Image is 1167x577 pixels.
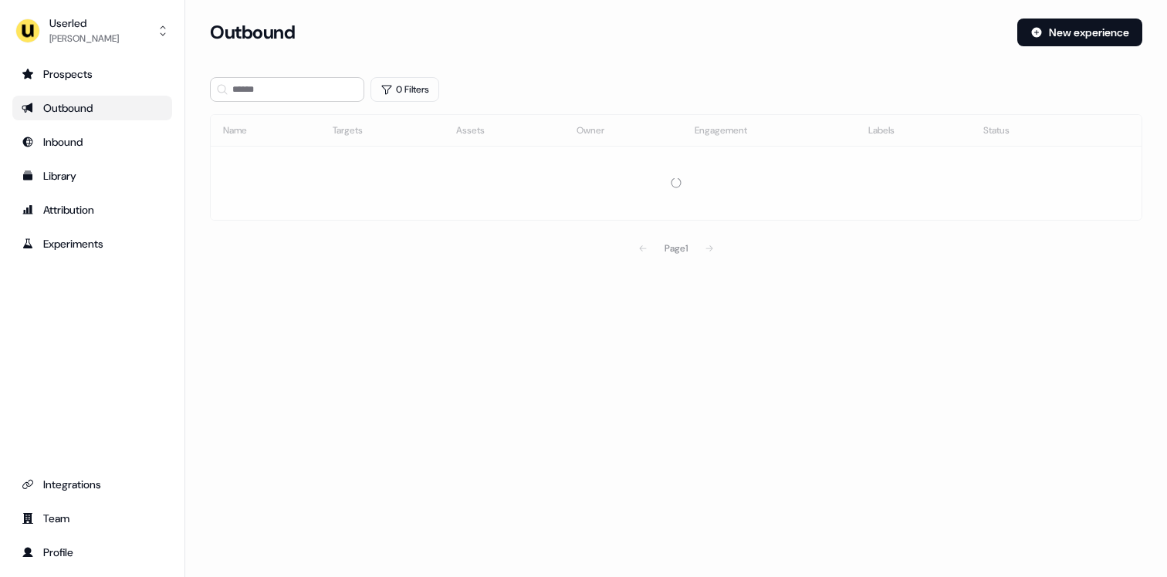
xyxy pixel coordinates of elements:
div: Outbound [22,100,163,116]
a: Go to outbound experience [12,96,172,120]
div: Team [22,511,163,526]
a: Go to attribution [12,197,172,222]
button: 0 Filters [370,77,439,102]
a: Go to profile [12,540,172,565]
div: Experiments [22,236,163,251]
a: Go to team [12,506,172,531]
a: Go to templates [12,164,172,188]
div: Attribution [22,202,163,218]
div: Userled [49,15,119,31]
div: Prospects [22,66,163,82]
div: Library [22,168,163,184]
a: Go to prospects [12,62,172,86]
h3: Outbound [210,21,295,44]
div: Integrations [22,477,163,492]
div: Profile [22,545,163,560]
div: [PERSON_NAME] [49,31,119,46]
button: New experience [1017,19,1142,46]
a: Go to Inbound [12,130,172,154]
a: Go to integrations [12,472,172,497]
div: Inbound [22,134,163,150]
button: Userled[PERSON_NAME] [12,12,172,49]
a: Go to experiments [12,231,172,256]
